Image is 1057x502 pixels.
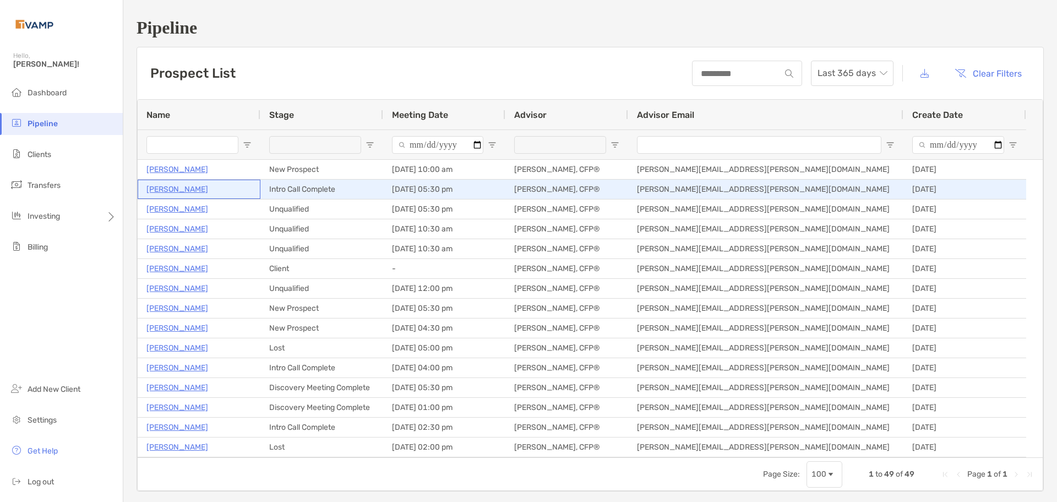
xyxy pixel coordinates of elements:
[628,438,903,457] div: [PERSON_NAME][EMAIL_ADDRESS][PERSON_NAME][DOMAIN_NAME]
[146,202,208,216] a: [PERSON_NAME]
[146,110,170,120] span: Name
[611,141,619,149] button: Open Filter Menu
[260,259,383,278] div: Client
[28,119,58,128] span: Pipeline
[146,361,208,375] a: [PERSON_NAME]
[383,180,505,199] div: [DATE] 05:30 pm
[260,338,383,358] div: Lost
[903,239,1026,258] div: [DATE]
[146,440,208,454] a: [PERSON_NAME]
[260,319,383,338] div: New Prospect
[146,222,208,236] a: [PERSON_NAME]
[903,299,1026,318] div: [DATE]
[903,338,1026,358] div: [DATE]
[146,321,208,335] a: [PERSON_NAME]
[10,116,23,129] img: pipeline icon
[505,199,628,219] div: [PERSON_NAME], CFP®
[146,381,208,395] p: [PERSON_NAME]
[505,319,628,338] div: [PERSON_NAME], CFP®
[10,474,23,488] img: logout icon
[903,180,1026,199] div: [DATE]
[946,61,1030,85] button: Clear Filters
[807,461,842,488] div: Page Size
[628,279,903,298] div: [PERSON_NAME][EMAIL_ADDRESS][PERSON_NAME][DOMAIN_NAME]
[505,358,628,377] div: [PERSON_NAME], CFP®
[903,160,1026,179] div: [DATE]
[13,4,56,44] img: Zoe Logo
[269,110,294,120] span: Stage
[260,299,383,318] div: New Prospect
[628,180,903,199] div: [PERSON_NAME][EMAIL_ADDRESS][PERSON_NAME][DOMAIN_NAME]
[785,69,793,78] img: input icon
[260,418,383,437] div: Intro Call Complete
[628,338,903,358] div: [PERSON_NAME][EMAIL_ADDRESS][PERSON_NAME][DOMAIN_NAME]
[383,418,505,437] div: [DATE] 02:30 pm
[869,469,874,479] span: 1
[146,341,208,355] a: [PERSON_NAME]
[146,163,208,176] a: [PERSON_NAME]
[628,199,903,219] div: [PERSON_NAME][EMAIL_ADDRESS][PERSON_NAME][DOMAIN_NAME]
[392,136,483,154] input: Meeting Date Filter Input
[383,279,505,298] div: [DATE] 12:00 pm
[505,299,628,318] div: [PERSON_NAME], CFP®
[903,438,1026,457] div: [DATE]
[505,338,628,358] div: [PERSON_NAME], CFP®
[260,279,383,298] div: Unqualified
[146,301,208,315] a: [PERSON_NAME]
[1009,141,1017,149] button: Open Filter Menu
[912,136,1004,154] input: Create Date Filter Input
[903,279,1026,298] div: [DATE]
[505,398,628,417] div: [PERSON_NAME], CFP®
[10,85,23,99] img: dashboard icon
[637,136,881,154] input: Advisor Email Filter Input
[875,469,882,479] span: to
[1012,470,1021,479] div: Next Page
[260,180,383,199] div: Intro Call Complete
[146,282,208,295] a: [PERSON_NAME]
[260,219,383,239] div: Unqualified
[28,385,80,394] span: Add New Client
[260,358,383,377] div: Intro Call Complete
[811,469,826,479] div: 100
[28,446,58,456] span: Get Help
[903,199,1026,219] div: [DATE]
[10,147,23,160] img: clients icon
[514,110,547,120] span: Advisor
[146,262,208,276] a: [PERSON_NAME]
[941,470,950,479] div: First Page
[903,418,1026,437] div: [DATE]
[137,18,1044,38] h1: Pipeline
[383,259,505,278] div: -
[260,160,383,179] div: New Prospect
[383,398,505,417] div: [DATE] 01:00 pm
[628,259,903,278] div: [PERSON_NAME][EMAIL_ADDRESS][PERSON_NAME][DOMAIN_NAME]
[383,199,505,219] div: [DATE] 05:30 pm
[10,178,23,191] img: transfers icon
[392,110,448,120] span: Meeting Date
[886,141,895,149] button: Open Filter Menu
[146,420,208,434] a: [PERSON_NAME]
[903,259,1026,278] div: [DATE]
[628,219,903,239] div: [PERSON_NAME][EMAIL_ADDRESS][PERSON_NAME][DOMAIN_NAME]
[260,199,383,219] div: Unqualified
[10,444,23,457] img: get-help icon
[505,219,628,239] div: [PERSON_NAME], CFP®
[366,141,374,149] button: Open Filter Menu
[383,378,505,397] div: [DATE] 05:30 pm
[146,401,208,414] a: [PERSON_NAME]
[260,438,383,457] div: Lost
[912,110,963,120] span: Create Date
[383,299,505,318] div: [DATE] 05:30 pm
[505,239,628,258] div: [PERSON_NAME], CFP®
[505,160,628,179] div: [PERSON_NAME], CFP®
[954,470,963,479] div: Previous Page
